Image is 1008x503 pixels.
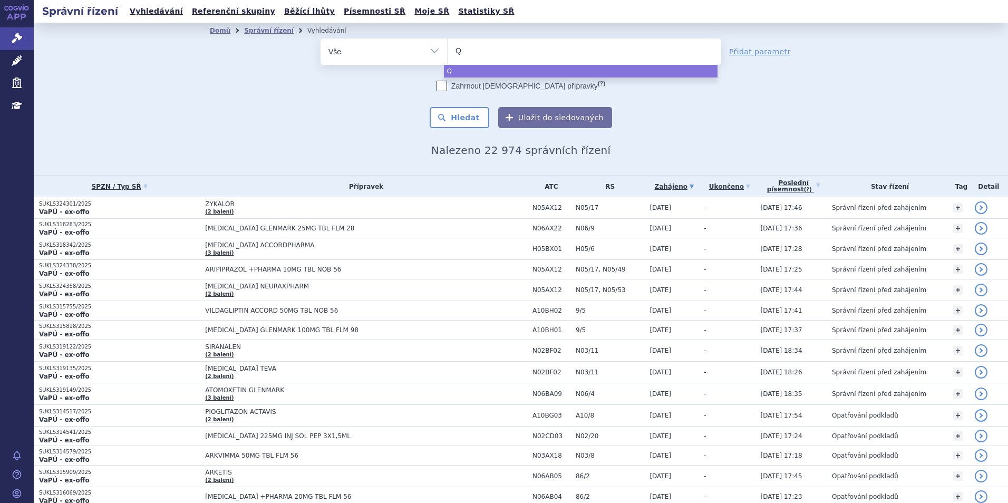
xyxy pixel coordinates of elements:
[953,431,963,441] a: +
[39,351,90,359] strong: VaPÚ - ex-offo
[39,456,90,463] strong: VaPÚ - ex-offo
[576,369,644,376] span: N03/11
[34,4,127,18] h2: Správní řízení
[532,390,570,398] span: N06BA09
[953,244,963,254] a: +
[761,452,802,459] span: [DATE] 17:18
[39,365,200,372] p: SUKLS319135/2025
[970,176,1008,197] th: Detail
[39,416,90,423] strong: VaPÚ - ex-offo
[953,451,963,460] a: +
[532,245,570,253] span: H05BX01
[39,323,200,330] p: SUKLS315818/2025
[576,452,644,459] span: N03/8
[576,204,644,211] span: N05/17
[39,311,90,318] strong: VaPÚ - ex-offo
[650,432,671,440] span: [DATE]
[39,448,200,456] p: SUKLS314579/2025
[205,209,234,215] a: (2 balení)
[411,4,452,18] a: Moje SŘ
[953,346,963,355] a: +
[205,326,469,334] span: [MEDICAL_DATA] GLENMARK 100MG TBL FLM 98
[39,179,200,194] a: SPZN / Typ SŘ
[761,412,802,419] span: [DATE] 17:54
[39,437,90,444] strong: VaPÚ - ex-offo
[953,285,963,295] a: +
[832,307,926,314] span: Správní řízení před zahájením
[532,266,570,273] span: N05AX12
[761,472,802,480] span: [DATE] 17:45
[832,472,898,480] span: Opatřování podkladů
[205,365,469,372] span: [MEDICAL_DATA] TEVA
[532,204,570,211] span: N05AX12
[576,326,644,334] span: 9/5
[761,245,802,253] span: [DATE] 17:28
[281,4,338,18] a: Běžící lhůty
[205,352,234,357] a: (2 balení)
[598,80,605,87] abbr: (?)
[39,343,200,351] p: SUKLS319122/2025
[975,304,987,317] a: detail
[532,326,570,334] span: A10BH01
[953,325,963,335] a: +
[975,263,987,276] a: detail
[761,266,802,273] span: [DATE] 17:25
[444,65,718,78] li: Q
[704,432,706,440] span: -
[532,432,570,440] span: N02CD03
[832,326,926,334] span: Správní řízení před zahájením
[953,224,963,233] a: +
[761,369,802,376] span: [DATE] 18:26
[39,270,90,277] strong: VaPÚ - ex-offo
[761,286,802,294] span: [DATE] 17:44
[832,369,926,376] span: Správní řízení před zahájením
[953,471,963,481] a: +
[761,347,802,354] span: [DATE] 18:34
[437,81,605,91] label: Zahrnout [DEMOGRAPHIC_DATA] přípravky
[576,245,644,253] span: H05/6
[650,245,671,253] span: [DATE]
[39,221,200,228] p: SUKLS318283/2025
[953,389,963,399] a: +
[975,366,987,379] a: detail
[39,469,200,476] p: SUKLS315909/2025
[39,373,90,380] strong: VaPÚ - ex-offo
[704,390,706,398] span: -
[205,432,469,440] span: [MEDICAL_DATA] 225MG INJ SOL PEP 3X1,5ML
[761,493,802,500] span: [DATE] 17:23
[39,200,200,208] p: SUKLS324301/2025
[205,417,234,422] a: (2 balení)
[650,326,671,334] span: [DATE]
[307,23,360,38] li: Vyhledávání
[532,286,570,294] span: N05AX12
[650,225,671,232] span: [DATE]
[650,452,671,459] span: [DATE]
[650,266,671,273] span: [DATE]
[39,386,200,394] p: SUKLS319149/2025
[205,266,469,273] span: ARIPIPRAZOL +PHARMA 10MG TBL NOB 56
[455,4,517,18] a: Statistiky SŘ
[975,243,987,255] a: detail
[953,492,963,501] a: +
[832,204,926,211] span: Správní řízení před zahájením
[576,266,644,273] span: N05/17, N05/49
[576,225,644,232] span: N06/9
[127,4,186,18] a: Vyhledávání
[39,408,200,415] p: SUKLS314517/2025
[244,27,294,34] a: Správní řízení
[975,470,987,482] a: detail
[704,412,706,419] span: -
[341,4,409,18] a: Písemnosti SŘ
[975,201,987,214] a: detail
[704,245,706,253] span: -
[532,369,570,376] span: N02BF02
[704,369,706,376] span: -
[39,394,90,402] strong: VaPÚ - ex-offo
[205,343,469,351] span: SIRANALEN
[205,477,234,483] a: (2 balení)
[205,408,469,415] span: PIOGLITAZON ACTAVIS
[761,204,802,211] span: [DATE] 17:46
[650,390,671,398] span: [DATE]
[189,4,278,18] a: Referenční skupiny
[832,286,926,294] span: Správní řízení před zahájením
